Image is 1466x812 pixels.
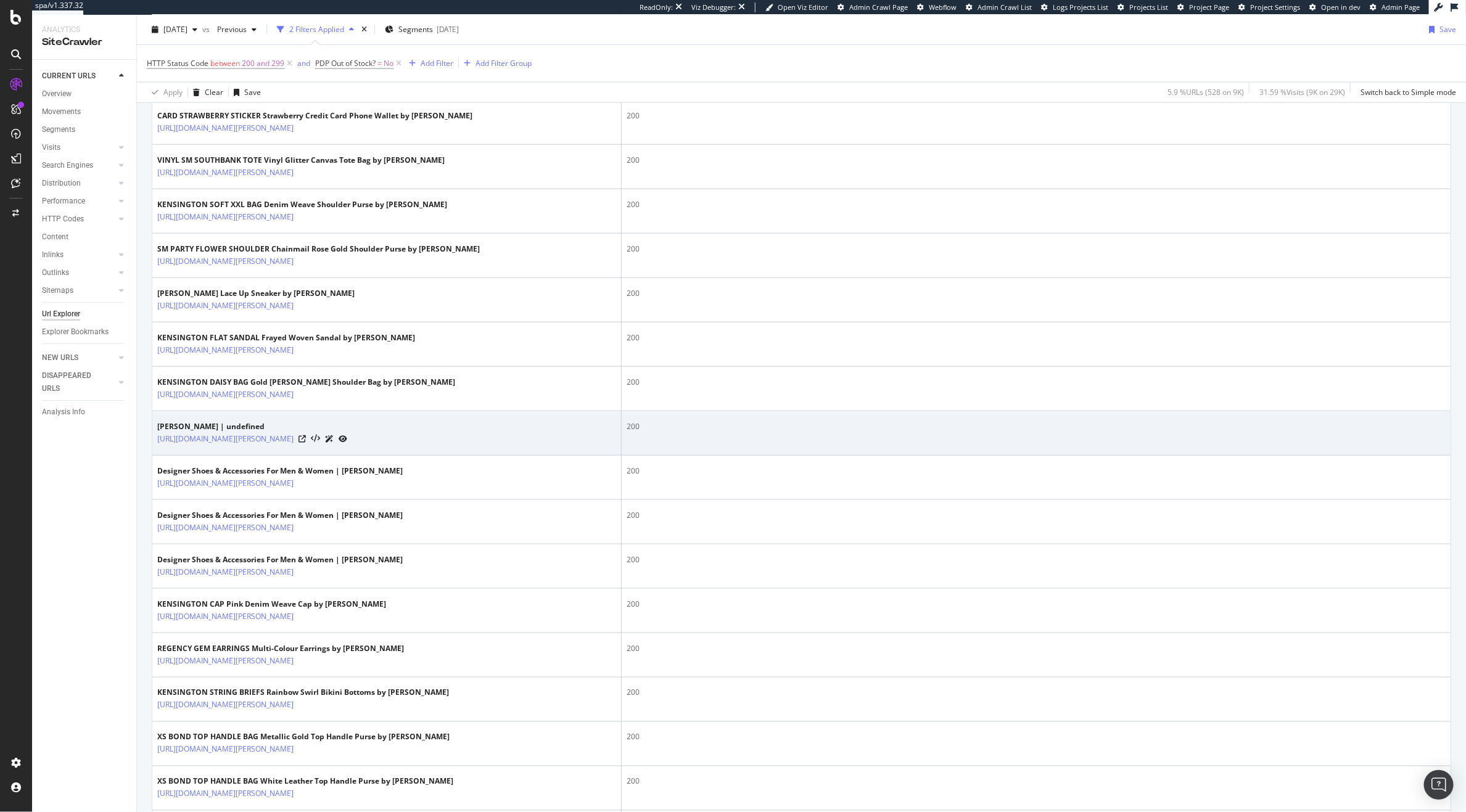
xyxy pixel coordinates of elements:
[157,566,294,578] a: [URL][DOMAIN_NAME][PERSON_NAME]
[157,377,455,388] div: KENSINGTON DAISY BAG Gold [PERSON_NAME] Shoulder Bag by [PERSON_NAME]
[627,110,1446,121] div: 200
[42,141,115,154] a: Visits
[627,421,1446,432] div: 200
[242,55,284,72] span: 200 and 299
[42,213,84,226] div: HTTP Codes
[157,788,294,800] a: [URL][DOMAIN_NAME][PERSON_NAME]
[229,83,261,102] button: Save
[42,406,128,419] a: Analysis Info
[157,433,294,445] a: [URL][DOMAIN_NAME][PERSON_NAME]
[377,58,382,68] span: =
[157,155,445,166] div: VINYL SM SOUTHBANK TOTE Vinyl Glitter Canvas Tote Bag by [PERSON_NAME]
[640,2,673,12] div: ReadOnly:
[1439,24,1456,35] div: Save
[627,288,1446,299] div: 200
[1129,2,1168,12] span: Projects List
[157,300,294,312] a: [URL][DOMAIN_NAME][PERSON_NAME]
[157,510,403,521] div: Designer Shoes & Accessories For Men & Women | [PERSON_NAME]
[42,35,126,49] div: SiteCrawler
[147,58,208,68] span: HTTP Status Code
[42,177,81,190] div: Distribution
[157,477,294,490] a: [URL][DOMAIN_NAME][PERSON_NAME]
[1424,20,1456,39] button: Save
[42,159,115,172] a: Search Engines
[627,332,1446,343] div: 200
[1167,87,1244,97] div: 5.9 % URLs ( 528 on 9K )
[691,2,736,12] div: Viz Debugger:
[1424,770,1454,800] div: Open Intercom Messenger
[917,2,957,12] a: Webflow
[163,87,183,97] div: Apply
[157,344,294,356] a: [URL][DOMAIN_NAME][PERSON_NAME]
[188,83,223,102] button: Clear
[157,255,294,268] a: [URL][DOMAIN_NAME][PERSON_NAME]
[157,522,294,534] a: [URL][DOMAIN_NAME][PERSON_NAME]
[1238,2,1300,12] a: Project Settings
[380,20,464,39] button: Segments[DATE]
[157,599,386,610] div: KENSINGTON CAP Pink Denim Weave Cap by [PERSON_NAME]
[627,554,1446,565] div: 200
[778,2,828,12] span: Open Viz Editor
[404,56,453,71] button: Add Filter
[627,155,1446,166] div: 200
[437,24,459,35] div: [DATE]
[627,643,1446,654] div: 200
[42,25,126,35] div: Analytics
[42,105,128,118] a: Movements
[42,248,115,261] a: Inlinks
[157,610,294,623] a: [URL][DOMAIN_NAME][PERSON_NAME]
[325,432,334,445] a: AI Url Details
[42,213,115,226] a: HTTP Codes
[398,24,433,35] span: Segments
[627,687,1446,699] div: 200
[157,244,480,255] div: SM PARTY FLOWER SHOULDER Chainmail Rose Gold Shoulder Purse by [PERSON_NAME]
[157,199,447,210] div: KENSINGTON SOFT XXL BAG Denim Weave Shoulder Purse by [PERSON_NAME]
[978,2,1032,12] span: Admin Crawl List
[42,177,115,190] a: Distribution
[42,88,72,100] div: Overview
[42,105,81,118] div: Movements
[1053,2,1108,12] span: Logs Projects List
[212,24,247,35] span: Previous
[42,266,69,279] div: Outlinks
[1250,2,1300,12] span: Project Settings
[157,687,449,699] div: KENSINGTON STRING BRIEFS Rainbow Swirl Bikini Bottoms by [PERSON_NAME]
[459,56,532,71] button: Add Filter Group
[627,732,1446,743] div: 200
[147,20,202,39] button: [DATE]
[627,377,1446,388] div: 200
[157,122,294,134] a: [URL][DOMAIN_NAME][PERSON_NAME]
[966,2,1032,12] a: Admin Crawl List
[42,284,115,297] a: Sitemaps
[42,70,96,83] div: CURRENT URLS
[157,744,294,756] a: [URL][DOMAIN_NAME][PERSON_NAME]
[157,776,453,787] div: XS BOND TOP HANDLE BAG White Leather Top Handle Purse by [PERSON_NAME]
[42,326,109,338] div: Explorer Bookmarks
[1382,2,1420,12] span: Admin Page
[157,655,294,667] a: [URL][DOMAIN_NAME][PERSON_NAME]
[157,554,403,565] div: Designer Shoes & Accessories For Men & Women | [PERSON_NAME]
[42,406,85,419] div: Analysis Info
[42,195,85,208] div: Performance
[212,20,261,39] button: Previous
[765,2,828,12] a: Open Viz Editor
[157,110,472,121] div: CARD STRAWBERRY STICKER Strawberry Credit Card Phone Wallet by [PERSON_NAME]
[42,326,128,338] a: Explorer Bookmarks
[42,70,115,83] a: CURRENT URLS
[157,166,294,179] a: [URL][DOMAIN_NAME][PERSON_NAME]
[311,435,320,443] button: View HTML Source
[297,58,310,68] div: and
[1361,87,1456,97] div: Switch back to Simple mode
[838,2,908,12] a: Admin Crawl Page
[421,58,453,68] div: Add Filter
[42,141,60,154] div: Visits
[315,58,376,68] span: PDP Out of Stock?
[42,195,115,208] a: Performance
[1041,2,1108,12] a: Logs Projects List
[42,248,64,261] div: Inlinks
[627,199,1446,210] div: 200
[1370,2,1420,12] a: Admin Page
[42,123,75,136] div: Segments
[205,87,223,97] div: Clear
[157,388,294,401] a: [URL][DOMAIN_NAME][PERSON_NAME]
